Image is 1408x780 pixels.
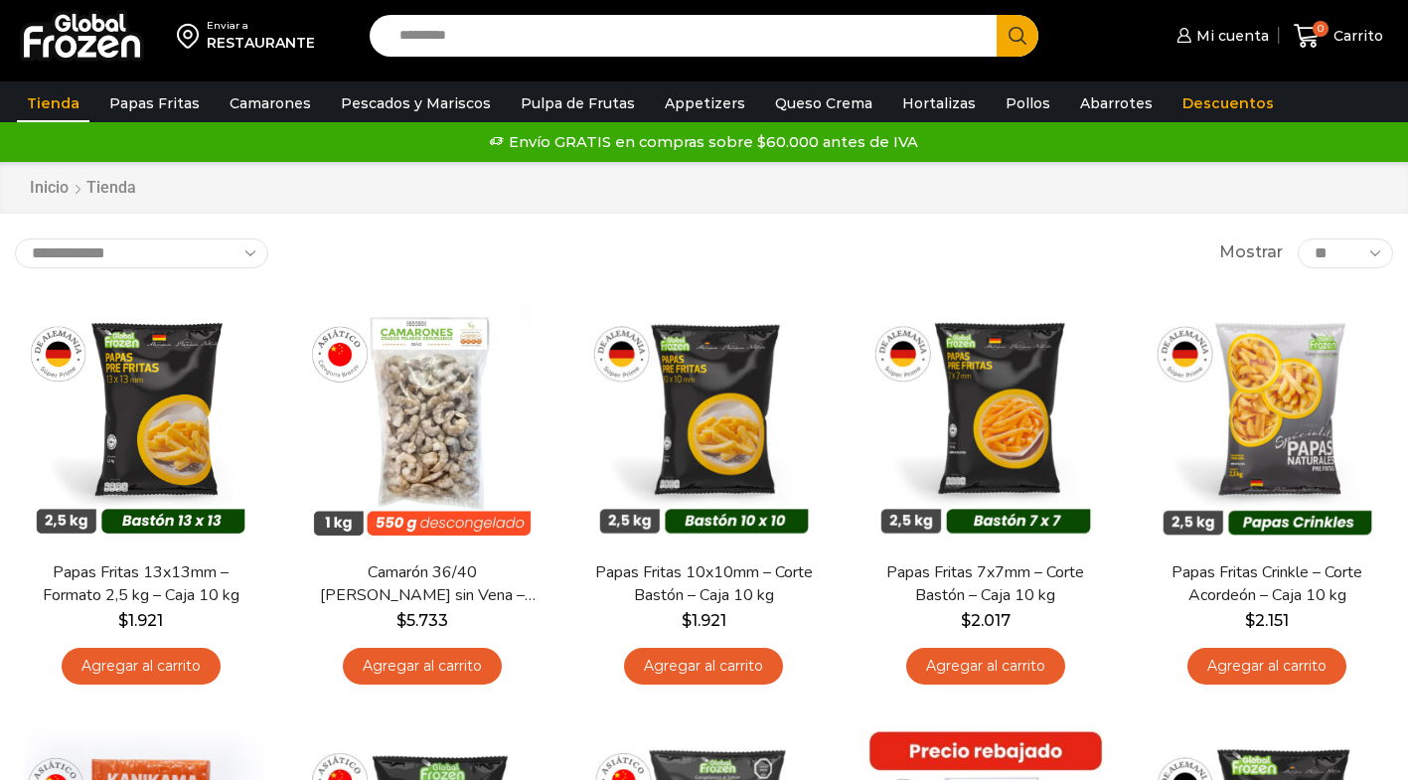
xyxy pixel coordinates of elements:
span: $ [1245,611,1255,630]
span: $ [396,611,406,630]
div: Enviar a [207,19,315,33]
a: Camarones [220,84,321,122]
a: Agregar al carrito: “Papas Fritas Crinkle - Corte Acordeón - Caja 10 kg” [1187,648,1346,685]
a: Papas Fritas 13x13mm – Formato 2,5 kg – Caja 10 kg [28,561,254,607]
a: Queso Crema [765,84,882,122]
span: Mi cuenta [1191,26,1269,46]
bdi: 5.733 [396,611,448,630]
div: RESTAURANTE [207,33,315,53]
a: Papas Fritas Crinkle – Corte Acordeón – Caja 10 kg [1154,561,1380,607]
a: Papas Fritas 10x10mm – Corte Bastón – Caja 10 kg [590,561,817,607]
a: Abarrotes [1070,84,1163,122]
span: $ [682,611,692,630]
a: 0 Carrito [1289,13,1388,60]
a: Mi cuenta [1172,16,1269,56]
bdi: 2.151 [1245,611,1289,630]
bdi: 2.017 [961,611,1011,630]
span: Mostrar [1219,241,1283,264]
a: Agregar al carrito: “Camarón 36/40 Crudo Pelado sin Vena - Bronze - Caja 10 kg” [343,648,502,685]
a: Appetizers [655,84,755,122]
a: Agregar al carrito: “Papas Fritas 10x10mm - Corte Bastón - Caja 10 kg” [624,648,783,685]
a: Papas Fritas [99,84,210,122]
a: Inicio [29,177,70,200]
span: Carrito [1329,26,1383,46]
a: Papas Fritas 7x7mm – Corte Bastón – Caja 10 kg [872,561,1099,607]
a: Agregar al carrito: “Papas Fritas 7x7mm - Corte Bastón - Caja 10 kg” [906,648,1065,685]
a: Agregar al carrito: “Papas Fritas 13x13mm - Formato 2,5 kg - Caja 10 kg” [62,648,221,685]
h1: Tienda [86,178,136,197]
nav: Breadcrumb [29,177,136,200]
a: Hortalizas [892,84,986,122]
bdi: 1.921 [118,611,163,630]
a: Tienda [17,84,89,122]
img: address-field-icon.svg [177,19,207,53]
a: Pollos [996,84,1060,122]
a: Pescados y Mariscos [331,84,501,122]
a: Camarón 36/40 [PERSON_NAME] sin Vena – Bronze – Caja 10 kg [309,561,536,607]
span: $ [118,611,128,630]
button: Search button [997,15,1038,57]
a: Descuentos [1173,84,1284,122]
select: Pedido de la tienda [15,238,268,268]
span: 0 [1313,21,1329,37]
span: $ [961,611,971,630]
bdi: 1.921 [682,611,726,630]
a: Pulpa de Frutas [511,84,645,122]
